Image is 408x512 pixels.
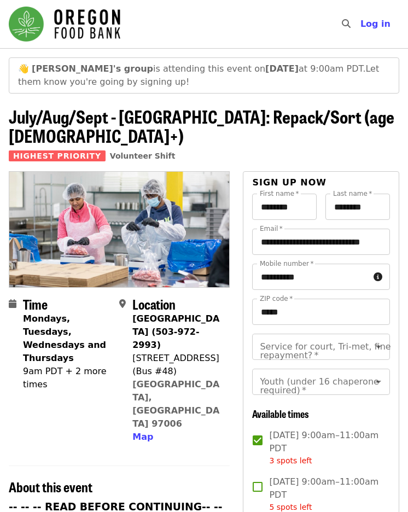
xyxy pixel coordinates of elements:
[132,432,153,442] span: Map
[260,190,299,197] label: First name
[23,365,110,391] div: 9am PDT + 2 more times
[9,477,92,496] span: About this event
[252,177,327,188] span: Sign up now
[23,294,48,313] span: Time
[371,339,386,354] button: Open
[132,365,221,378] div: (Bus #48)
[9,150,106,161] span: Highest Priority
[32,63,153,74] strong: [PERSON_NAME]'s group
[260,295,293,302] label: ZIP code
[132,294,176,313] span: Location
[119,299,126,309] i: map-marker-alt icon
[132,352,221,365] div: [STREET_ADDRESS]
[374,272,382,282] i: circle-info icon
[252,299,390,325] input: ZIP code
[352,13,399,35] button: Log in
[132,430,153,444] button: Map
[357,11,366,37] input: Search
[360,19,390,29] span: Log in
[333,190,372,197] label: Last name
[110,152,176,160] a: Volunteer Shift
[342,19,351,29] i: search icon
[269,456,312,465] span: 3 spots left
[132,379,219,429] a: [GEOGRAPHIC_DATA], [GEOGRAPHIC_DATA] 97006
[252,229,390,255] input: Email
[132,313,219,350] strong: [GEOGRAPHIC_DATA] (503-972-2993)
[325,194,390,220] input: Last name
[18,63,29,74] span: waving emoji
[9,172,229,287] img: July/Aug/Sept - Beaverton: Repack/Sort (age 10+) organized by Oregon Food Bank
[252,194,317,220] input: First name
[260,225,283,232] label: Email
[252,406,309,421] span: Available times
[9,103,394,148] span: July/Aug/Sept - [GEOGRAPHIC_DATA]: Repack/Sort (age [DEMOGRAPHIC_DATA]+)
[32,63,365,74] span: is attending this event on at 9:00am PDT.
[269,429,381,467] span: [DATE] 9:00am–11:00am PDT
[371,374,386,389] button: Open
[9,299,16,309] i: calendar icon
[9,7,120,42] img: Oregon Food Bank - Home
[260,260,313,267] label: Mobile number
[252,264,369,290] input: Mobile number
[269,503,312,511] span: 5 spots left
[23,313,106,363] strong: Mondays, Tuesdays, Wednesdays and Thursdays
[265,63,299,74] strong: [DATE]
